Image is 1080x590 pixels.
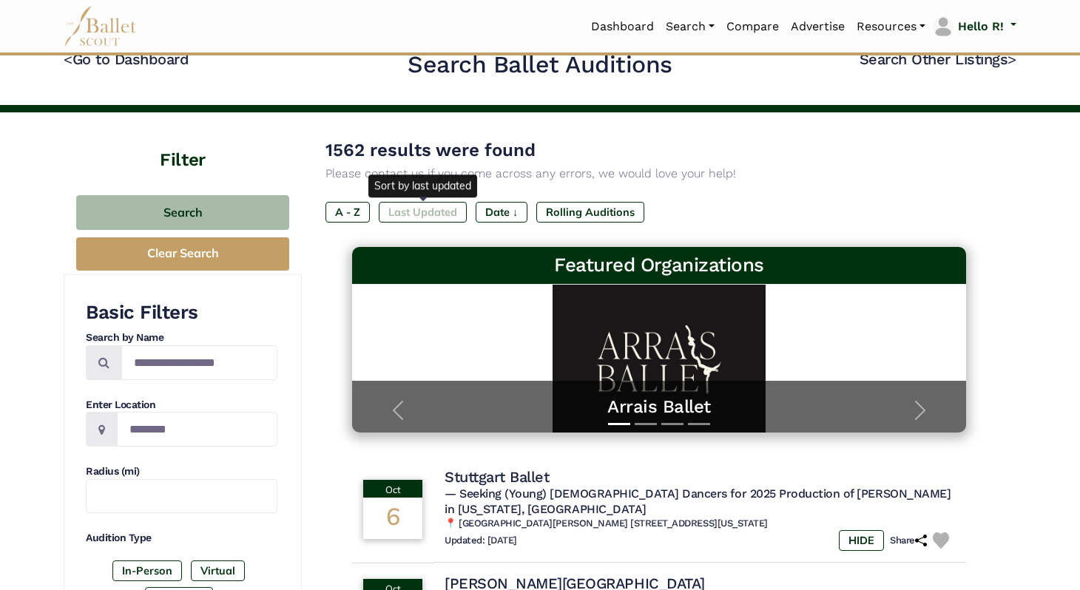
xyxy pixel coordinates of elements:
[64,50,189,68] a: <Go to Dashboard
[585,11,660,42] a: Dashboard
[785,11,851,42] a: Advertise
[368,174,477,197] div: Sort by last updated
[86,330,277,345] h4: Search by Name
[86,398,277,413] h4: Enter Location
[76,195,289,230] button: Search
[325,164,993,183] p: Please contact us if you come across any errors, we would love your help!
[635,416,657,433] button: Slide 2
[860,50,1016,68] a: Search Other Listings>
[839,530,884,551] label: HIDE
[191,560,245,581] label: Virtual
[536,202,644,223] label: Rolling Auditions
[931,15,1016,38] a: profile picture Hello R!
[445,535,517,547] h6: Updated: [DATE]
[1008,50,1016,68] code: >
[890,535,927,547] h6: Share
[363,480,422,498] div: Oct
[688,416,710,433] button: Slide 4
[445,467,549,486] h4: Stuttgart Ballet
[364,253,954,278] h3: Featured Organizations
[121,345,277,380] input: Search by names...
[112,560,182,581] label: In-Person
[720,11,785,42] a: Compare
[86,300,277,325] h3: Basic Filters
[476,202,527,223] label: Date ↓
[86,464,277,479] h4: Radius (mi)
[64,50,72,68] code: <
[660,11,720,42] a: Search
[325,140,536,160] span: 1562 results were found
[76,237,289,271] button: Clear Search
[445,518,955,530] h6: 📍 [GEOGRAPHIC_DATA][PERSON_NAME] [STREET_ADDRESS][US_STATE]
[64,112,302,173] h4: Filter
[117,412,277,447] input: Location
[608,416,630,433] button: Slide 1
[363,498,422,539] div: 6
[445,486,951,516] span: — Seeking (Young) [DEMOGRAPHIC_DATA] Dancers for 2025 Production of [PERSON_NAME] in [US_STATE], ...
[367,396,951,418] a: Arrais Ballet
[933,16,954,37] img: profile picture
[851,11,931,42] a: Resources
[86,531,277,546] h4: Audition Type
[325,202,370,223] label: A - Z
[661,416,684,433] button: Slide 3
[958,17,1004,36] p: Hello R!
[379,202,467,223] label: Last Updated
[408,50,672,81] h2: Search Ballet Auditions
